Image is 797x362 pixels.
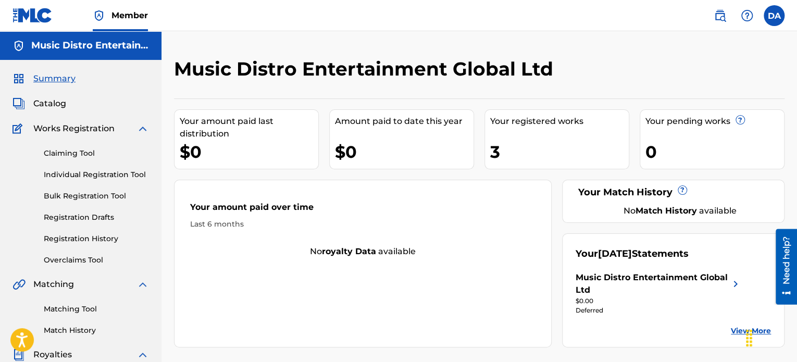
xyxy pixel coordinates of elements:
img: expand [136,278,149,291]
a: Registration Drafts [44,212,149,223]
div: $0 [180,140,318,164]
h5: Music Distro Entertainment Global Ltd [31,40,149,52]
div: Need help? [11,7,26,55]
span: Works Registration [33,122,115,135]
span: Summary [33,72,76,85]
iframe: Resource Center [768,229,797,305]
span: ? [678,186,687,194]
div: Your amount paid last distribution [180,115,318,140]
strong: Match History [636,206,697,216]
div: Drag [741,322,757,354]
div: $0 [335,140,474,164]
span: [DATE] [598,248,632,259]
div: User Menu [764,5,784,26]
img: Matching [13,278,26,291]
img: Summary [13,72,25,85]
img: Top Rightsholder [93,9,105,22]
div: Your Statements [576,247,689,261]
a: Overclaims Tool [44,255,149,266]
div: Your registered works [490,115,629,128]
a: Matching Tool [44,304,149,315]
img: expand [136,122,149,135]
a: Claiming Tool [44,148,149,159]
img: MLC Logo [13,8,53,23]
span: Catalog [33,97,66,110]
div: No available [175,245,551,258]
a: Registration History [44,233,149,244]
span: Royalties [33,348,72,361]
img: help [741,9,753,22]
strong: royalty data [322,246,376,256]
img: Royalties [13,348,25,361]
a: CatalogCatalog [13,97,66,110]
div: Your amount paid over time [190,201,536,219]
img: expand [136,348,149,361]
div: Your pending works [645,115,784,128]
span: ? [736,116,744,124]
div: Music Distro Entertainment Global Ltd [576,271,729,296]
a: SummarySummary [13,72,76,85]
a: Individual Registration Tool [44,169,149,180]
a: Bulk Registration Tool [44,191,149,202]
div: Deferred [576,306,742,315]
div: Your Match History [576,185,771,199]
img: Accounts [13,40,25,52]
iframe: Chat Widget [745,312,797,362]
div: Amount paid to date this year [335,115,474,128]
a: Public Search [709,5,730,26]
img: Catalog [13,97,25,110]
a: View More [731,326,771,336]
img: right chevron icon [729,271,742,296]
div: 0 [645,140,784,164]
a: Music Distro Entertainment Global Ltdright chevron icon$0.00Deferred [576,271,742,315]
div: Help [737,5,757,26]
div: Last 6 months [190,219,536,230]
h2: Music Distro Entertainment Global Ltd [174,57,558,81]
div: $0.00 [576,296,742,306]
a: Match History [44,325,149,336]
img: Works Registration [13,122,26,135]
div: 3 [490,140,629,164]
img: search [714,9,726,22]
div: No available [589,205,771,217]
span: Matching [33,278,74,291]
span: Member [111,9,148,21]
